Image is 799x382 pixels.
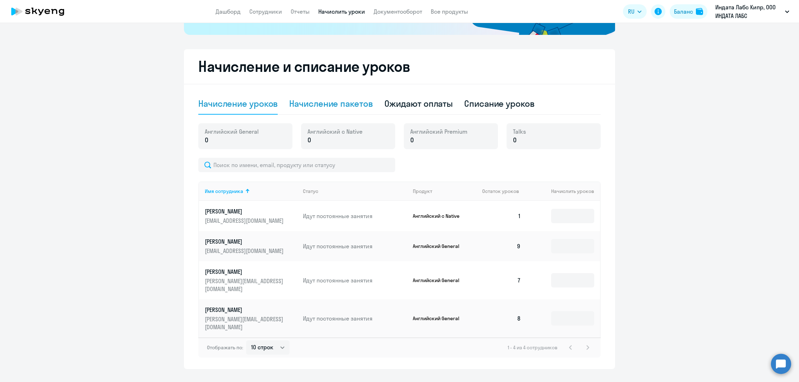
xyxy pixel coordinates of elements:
[303,188,407,194] div: Статус
[291,8,310,15] a: Отчеты
[476,261,527,299] td: 7
[249,8,282,15] a: Сотрудники
[670,4,707,19] button: Балансbalance
[205,315,285,331] p: [PERSON_NAME][EMAIL_ADDRESS][DOMAIN_NAME]
[410,135,414,145] span: 0
[413,277,467,284] p: Английский General
[413,213,467,219] p: Английский с Native
[198,98,278,109] div: Начисление уроков
[205,128,259,135] span: Английский General
[696,8,703,15] img: balance
[384,98,453,109] div: Ожидают оплаты
[712,3,793,20] button: Индата Лабс Кипр, ООО ИНДАТА ЛАБС
[205,306,297,331] a: [PERSON_NAME][PERSON_NAME][EMAIL_ADDRESS][DOMAIN_NAME]
[205,238,285,245] p: [PERSON_NAME]
[410,128,467,135] span: Английский Premium
[413,188,432,194] div: Продукт
[303,212,407,220] p: Идут постоянные занятия
[205,188,297,194] div: Имя сотрудника
[513,128,526,135] span: Talks
[715,3,782,20] p: Индата Лабс Кипр, ООО ИНДАТА ЛАБС
[198,58,601,75] h2: Начисление и списание уроков
[482,188,527,194] div: Остаток уроков
[508,344,558,351] span: 1 - 4 из 4 сотрудников
[303,314,407,322] p: Идут постоянные занятия
[205,277,285,293] p: [PERSON_NAME][EMAIL_ADDRESS][DOMAIN_NAME]
[431,8,468,15] a: Все продукты
[303,188,318,194] div: Статус
[413,188,477,194] div: Продукт
[289,98,373,109] div: Начисление пакетов
[623,4,647,19] button: RU
[318,8,365,15] a: Начислить уроки
[205,306,285,314] p: [PERSON_NAME]
[308,128,362,135] span: Английский с Native
[207,344,243,351] span: Отображать по:
[482,188,519,194] span: Остаток уроков
[308,135,311,145] span: 0
[628,7,634,16] span: RU
[527,181,600,201] th: Начислить уроков
[476,299,527,337] td: 8
[476,201,527,231] td: 1
[205,247,285,255] p: [EMAIL_ADDRESS][DOMAIN_NAME]
[413,243,467,249] p: Английский General
[205,135,208,145] span: 0
[374,8,422,15] a: Документооборот
[674,7,693,16] div: Баланс
[303,242,407,250] p: Идут постоянные занятия
[513,135,517,145] span: 0
[205,188,243,194] div: Имя сотрудника
[413,315,467,322] p: Английский General
[205,207,297,225] a: [PERSON_NAME][EMAIL_ADDRESS][DOMAIN_NAME]
[198,158,395,172] input: Поиск по имени, email, продукту или статусу
[205,268,285,276] p: [PERSON_NAME]
[303,276,407,284] p: Идут постоянные занятия
[205,207,285,215] p: [PERSON_NAME]
[205,217,285,225] p: [EMAIL_ADDRESS][DOMAIN_NAME]
[464,98,535,109] div: Списание уроков
[476,231,527,261] td: 9
[216,8,241,15] a: Дашборд
[205,268,297,293] a: [PERSON_NAME][PERSON_NAME][EMAIL_ADDRESS][DOMAIN_NAME]
[205,238,297,255] a: [PERSON_NAME][EMAIL_ADDRESS][DOMAIN_NAME]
